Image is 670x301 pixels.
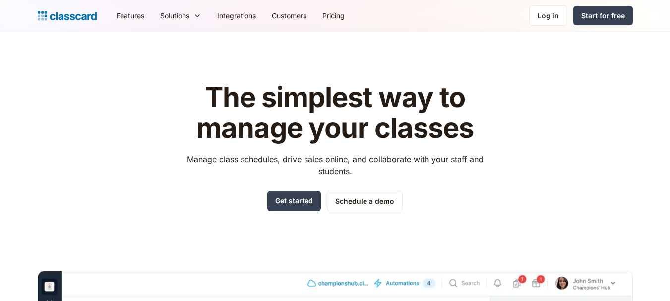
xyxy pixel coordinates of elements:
[581,10,625,21] div: Start for free
[178,153,492,177] p: Manage class schedules, drive sales online, and collaborate with your staff and students.
[209,4,264,27] a: Integrations
[327,191,403,211] a: Schedule a demo
[573,6,633,25] a: Start for free
[538,10,559,21] div: Log in
[529,5,567,26] a: Log in
[264,4,314,27] a: Customers
[314,4,353,27] a: Pricing
[152,4,209,27] div: Solutions
[160,10,189,21] div: Solutions
[109,4,152,27] a: Features
[38,9,97,23] a: home
[178,82,492,143] h1: The simplest way to manage your classes
[267,191,321,211] a: Get started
